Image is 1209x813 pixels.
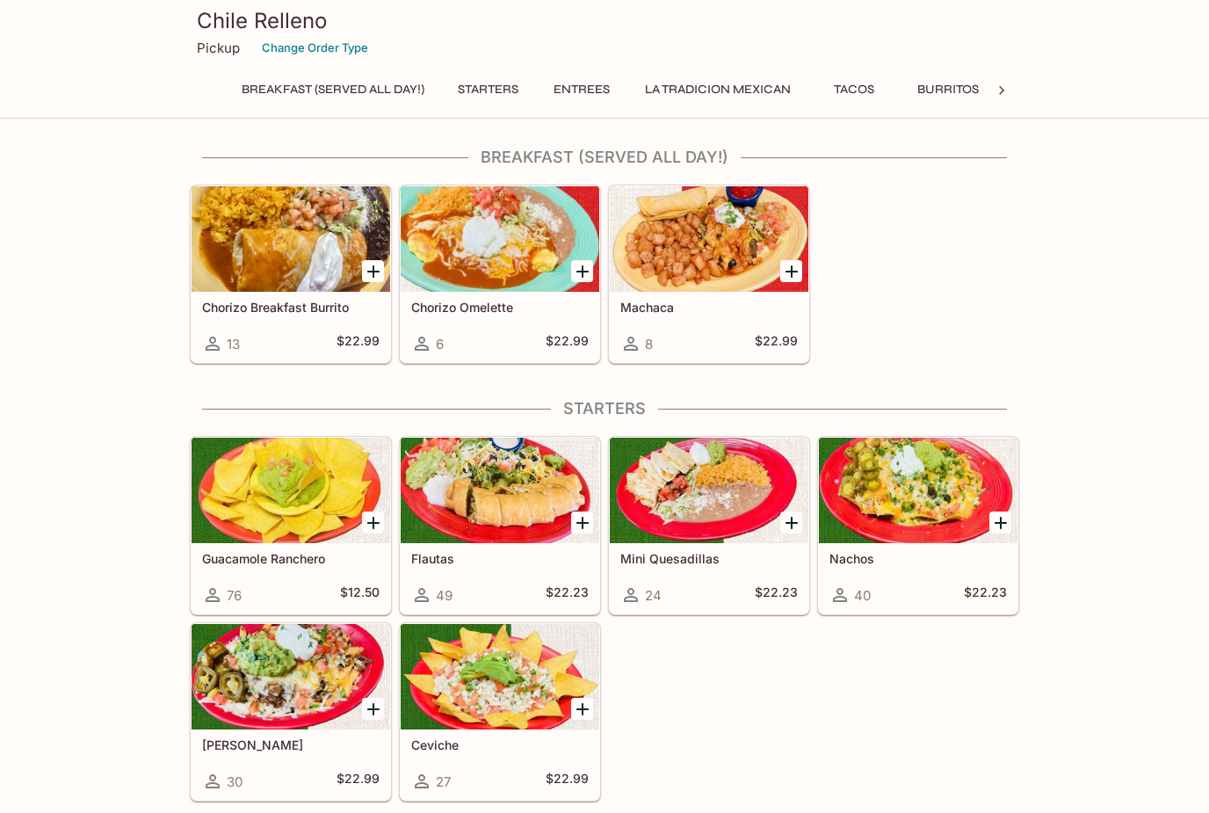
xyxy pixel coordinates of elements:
[362,512,384,534] button: Add Guacamole Ranchero
[571,260,593,282] button: Add Chorizo Omelette
[436,336,444,352] span: 6
[854,587,871,604] span: 40
[227,773,243,790] span: 30
[571,698,593,720] button: Add Ceviche
[254,34,376,62] button: Change Order Type
[964,584,1007,606] h5: $22.23
[814,77,894,102] button: Tacos
[829,551,1007,566] h5: Nachos
[546,333,589,354] h5: $22.99
[448,77,528,102] button: Starters
[400,623,600,801] a: Ceviche27$22.99
[780,260,802,282] button: Add Machaca
[401,624,599,730] div: Ceviche
[340,584,380,606] h5: $12.50
[190,399,1019,418] h4: Starters
[645,587,662,604] span: 24
[337,333,380,354] h5: $22.99
[197,7,1012,34] h3: Chile Relleno
[989,512,1011,534] button: Add Nachos
[192,186,390,292] div: Chorizo Breakfast Burrito
[571,512,593,534] button: Add Flautas
[620,300,798,315] h5: Machaca
[610,438,808,543] div: Mini Quesadillas
[227,587,242,604] span: 76
[191,437,391,614] a: Guacamole Ranchero76$12.50
[202,300,380,315] h5: Chorizo Breakfast Burrito
[202,737,380,752] h5: [PERSON_NAME]
[542,77,621,102] button: Entrees
[362,260,384,282] button: Add Chorizo Breakfast Burrito
[192,438,390,543] div: Guacamole Ranchero
[411,737,589,752] h5: Ceviche
[645,336,653,352] span: 8
[400,185,600,363] a: Chorizo Omelette6$22.99
[436,587,452,604] span: 49
[411,300,589,315] h5: Chorizo Omelette
[400,437,600,614] a: Flautas49$22.23
[202,551,380,566] h5: Guacamole Ranchero
[190,148,1019,167] h4: Breakfast (Served ALL DAY!)
[620,551,798,566] h5: Mini Quesadillas
[546,771,589,792] h5: $22.99
[755,333,798,354] h5: $22.99
[191,185,391,363] a: Chorizo Breakfast Burrito13$22.99
[908,77,988,102] button: Burritos
[635,77,800,102] button: La Tradicion Mexican
[191,623,391,801] a: [PERSON_NAME]30$22.99
[818,437,1018,614] a: Nachos40$22.23
[610,186,808,292] div: Machaca
[227,336,240,352] span: 13
[362,698,384,720] button: Add Carne Asada Fries
[337,771,380,792] h5: $22.99
[436,773,451,790] span: 27
[192,624,390,730] div: Carne Asada Fries
[609,437,809,614] a: Mini Quesadillas24$22.23
[197,40,240,56] p: Pickup
[609,185,809,363] a: Machaca8$22.99
[819,438,1017,543] div: Nachos
[411,551,589,566] h5: Flautas
[755,584,798,606] h5: $22.23
[780,512,802,534] button: Add Mini Quesadillas
[401,186,599,292] div: Chorizo Omelette
[546,584,589,606] h5: $22.23
[232,77,434,102] button: Breakfast (Served ALL DAY!)
[401,438,599,543] div: Flautas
